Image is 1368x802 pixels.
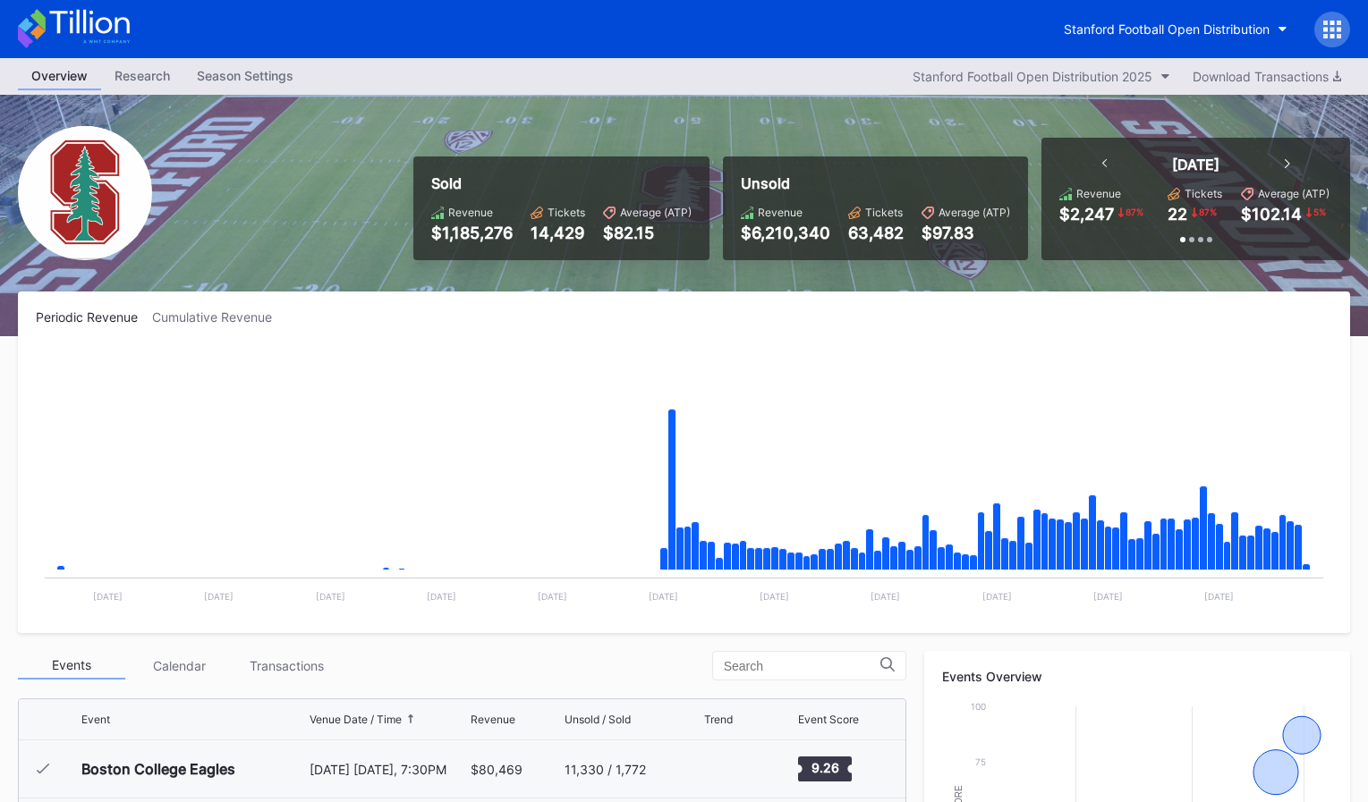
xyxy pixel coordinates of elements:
[871,591,900,602] text: [DATE]
[741,174,1010,192] div: Unsold
[971,701,986,712] text: 100
[760,591,789,602] text: [DATE]
[316,591,345,602] text: [DATE]
[471,713,515,726] div: Revenue
[81,713,110,726] div: Event
[1168,205,1187,224] div: 22
[310,762,466,777] div: [DATE] [DATE], 7:30PM
[1258,187,1330,200] div: Average (ATP)
[310,713,402,726] div: Venue Date / Time
[1197,205,1219,219] div: 87 %
[1064,21,1270,37] div: Stanford Football Open Distribution
[431,174,692,192] div: Sold
[1172,156,1219,173] div: [DATE]
[922,224,1010,242] div: $97.83
[36,347,1332,615] svg: Chart title
[125,652,233,680] div: Calendar
[101,63,183,90] a: Research
[1185,187,1222,200] div: Tickets
[975,756,986,767] text: 75
[848,224,904,242] div: 63,482
[1050,13,1301,46] button: Stanford Football Open Distribution
[982,591,1012,602] text: [DATE]
[565,762,646,777] div: 11,330 / 1,772
[704,713,733,726] div: Trend
[36,309,152,325] div: Periodic Revenue
[531,224,585,242] div: 14,429
[538,591,567,602] text: [DATE]
[183,63,307,90] a: Season Settings
[603,224,692,242] div: $82.15
[904,64,1179,89] button: Stanford Football Open Distribution 2025
[1076,187,1121,200] div: Revenue
[18,126,152,260] img: Stanford_Football_Secondary.png
[233,652,340,680] div: Transactions
[471,762,523,777] div: $80,469
[1093,591,1123,602] text: [DATE]
[1204,591,1234,602] text: [DATE]
[942,669,1332,684] div: Events Overview
[1059,205,1114,224] div: $2,247
[1241,205,1302,224] div: $102.14
[939,206,1010,219] div: Average (ATP)
[93,591,123,602] text: [DATE]
[1193,69,1341,84] div: Download Transactions
[204,591,234,602] text: [DATE]
[798,713,859,726] div: Event Score
[448,206,493,219] div: Revenue
[741,224,830,242] div: $6,210,340
[565,713,631,726] div: Unsold / Sold
[649,591,678,602] text: [DATE]
[1124,205,1145,219] div: 87 %
[620,206,692,219] div: Average (ATP)
[1312,205,1328,219] div: 5 %
[548,206,585,219] div: Tickets
[101,63,183,89] div: Research
[81,760,235,778] div: Boston College Eagles
[1184,64,1350,89] button: Download Transactions
[865,206,903,219] div: Tickets
[431,224,513,242] div: $1,185,276
[758,206,803,219] div: Revenue
[704,747,758,791] svg: Chart title
[18,63,101,90] a: Overview
[427,591,456,602] text: [DATE]
[18,652,125,680] div: Events
[811,760,838,775] text: 9.26
[724,659,880,673] input: Search
[152,309,286,325] div: Cumulative Revenue
[183,63,307,89] div: Season Settings
[913,69,1152,84] div: Stanford Football Open Distribution 2025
